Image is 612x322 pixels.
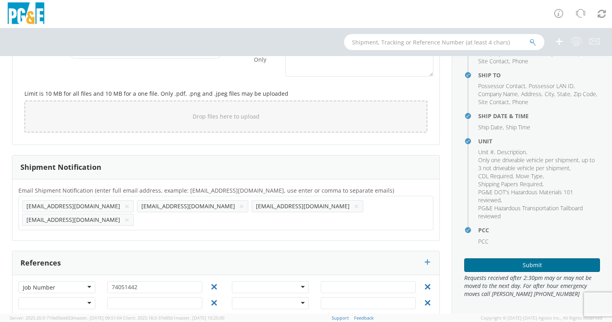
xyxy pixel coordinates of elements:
span: Unit # [478,148,494,156]
span: Address [521,49,542,57]
h4: Unit [478,138,600,144]
h4: Ship To [478,72,600,78]
span: Site Contact [478,57,509,65]
span: Site Contact [478,98,509,106]
span: Zip Code [574,49,596,57]
span: PCC [478,237,489,245]
span: [EMAIL_ADDRESS][DOMAIN_NAME] [256,202,350,210]
span: [EMAIL_ADDRESS][DOMAIN_NAME] [141,202,235,210]
span: Zip Code [574,90,596,98]
span: State [557,49,570,57]
h4: Ship Date & Time [478,113,600,119]
span: [EMAIL_ADDRESS][DOMAIN_NAME] [26,202,120,210]
span: Description [497,148,526,156]
li: , [478,180,544,188]
li: , [574,90,597,98]
a: Feedback [354,315,374,321]
span: Address [521,90,542,98]
a: Support [332,315,349,321]
span: Phone [512,98,528,106]
span: Company Name [478,49,518,57]
span: State [557,90,570,98]
span: Ship Date [478,123,503,131]
li: , [545,90,555,98]
li: , [478,172,514,180]
li: , [478,148,495,156]
span: City [545,90,554,98]
span: Requests received after 2:30pm may or may not be moved to the next day. For after hour emergency ... [464,274,600,298]
li: , [478,188,598,204]
li: , [529,82,575,90]
div: Job Number [23,284,55,292]
span: Move Type [516,172,543,180]
li: , [557,90,572,98]
button: × [354,201,359,211]
span: Shipping Papers Required [478,180,542,188]
input: Shipment, Tracking or Reference Number (at least 4 chars) [344,34,544,50]
span: Ship Time [506,123,530,131]
li: , [497,148,527,156]
li: , [516,172,544,180]
button: Submit [464,258,600,272]
li: , [521,90,543,98]
span: Email Shipment Notification (enter full email address, example: jdoe01@agistix.com, use enter or ... [18,187,394,194]
button: × [239,201,244,211]
li: , [478,123,504,131]
span: [EMAIL_ADDRESS][DOMAIN_NAME] [26,216,120,223]
span: Internal Notes Only [235,48,273,63]
span: master, [DATE] 10:25:00 [175,315,224,321]
img: pge-logo-06675f144f4cfa6a6814.png [6,2,46,26]
span: CDL Required [478,172,513,180]
span: Server: 2025.20.0-710e05ee653 [10,315,122,321]
span: City [545,49,554,57]
button: × [125,215,129,225]
h4: PCC [478,227,600,233]
h3: References [20,259,61,267]
li: , [478,82,527,90]
span: Possessor LAN ID [529,82,574,90]
span: Possessor Contact [478,82,525,90]
button: × [125,201,129,211]
h3: Shipment Notification [20,163,101,171]
span: Copyright © [DATE]-[DATE] Agistix Inc., All Rights Reserved [481,315,602,321]
span: PG&E DOT's Hazardous Materials 101 reviewed [478,188,573,204]
li: , [478,90,519,98]
li: , [478,156,598,172]
span: PG&E Hazardous Transportation Tailboard reviewed [478,204,583,220]
li: , [478,98,510,106]
span: Drop files here to upload [193,113,260,120]
li: , [478,57,510,65]
span: Only one driveable vehicle per shipment, up to 3 not driveable vehicle per shipment [478,156,595,172]
span: master, [DATE] 09:51:04 [73,315,122,321]
span: Company Name [478,90,518,98]
span: Phone [512,57,528,65]
span: Client: 2025.18.0-37e85b1 [123,315,224,321]
h5: Limit is 10 MB for all files and 10 MB for a one file. Only .pdf, .png and .jpeg files may be upl... [24,91,427,97]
